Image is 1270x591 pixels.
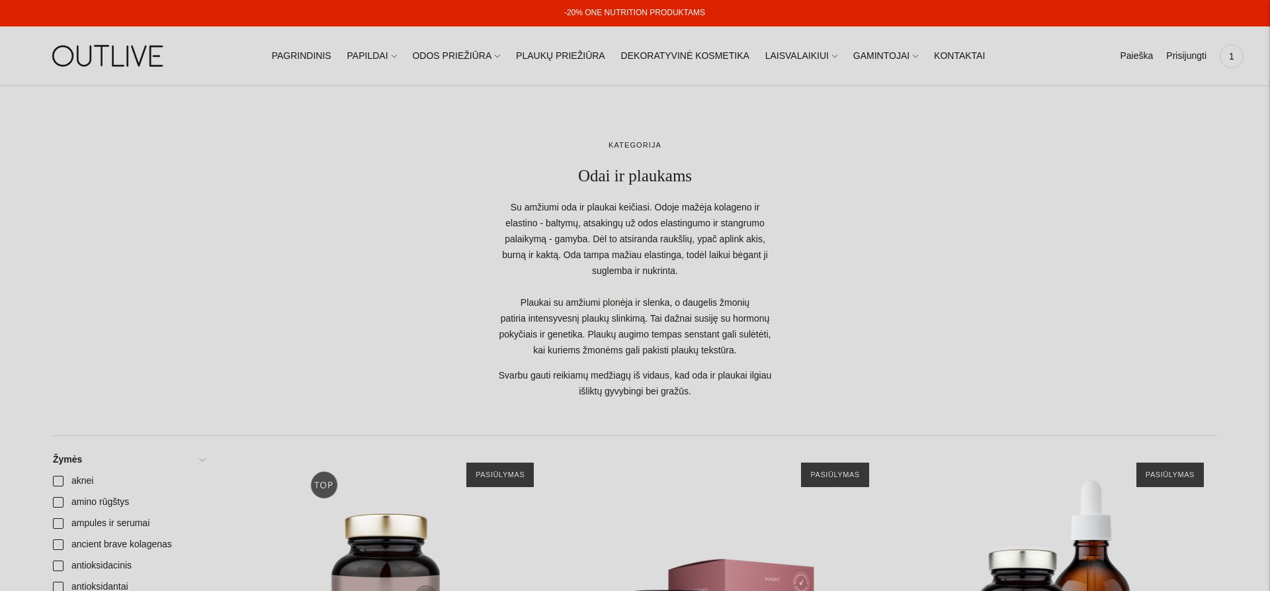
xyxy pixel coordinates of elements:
a: ancient brave kolagenas [45,534,212,555]
a: PAPILDAI [347,42,397,71]
a: aknei [45,471,212,492]
a: amino rūgštys [45,492,212,513]
a: KONTAKTAI [934,42,985,71]
a: PAGRINDINIS [272,42,331,71]
a: GAMINTOJAI [853,42,918,71]
a: ODOS PRIEŽIŪRA [412,42,500,71]
a: antioksidacinis [45,555,212,576]
a: 1 [1220,42,1244,71]
a: DEKORATYVINĖ KOSMETIKA [621,42,749,71]
a: Paieška [1120,42,1153,71]
a: ampules ir serumai [45,513,212,534]
a: LAISVALAIKIUI [765,42,837,71]
img: OUTLIVE [26,33,192,79]
span: 1 [1222,47,1241,66]
a: PLAUKŲ PRIEŽIŪRA [516,42,605,71]
a: Žymės [45,449,212,471]
a: Prisijungti [1166,42,1206,71]
a: -20% ONE NUTRITION PRODUKTAMS [564,8,705,17]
